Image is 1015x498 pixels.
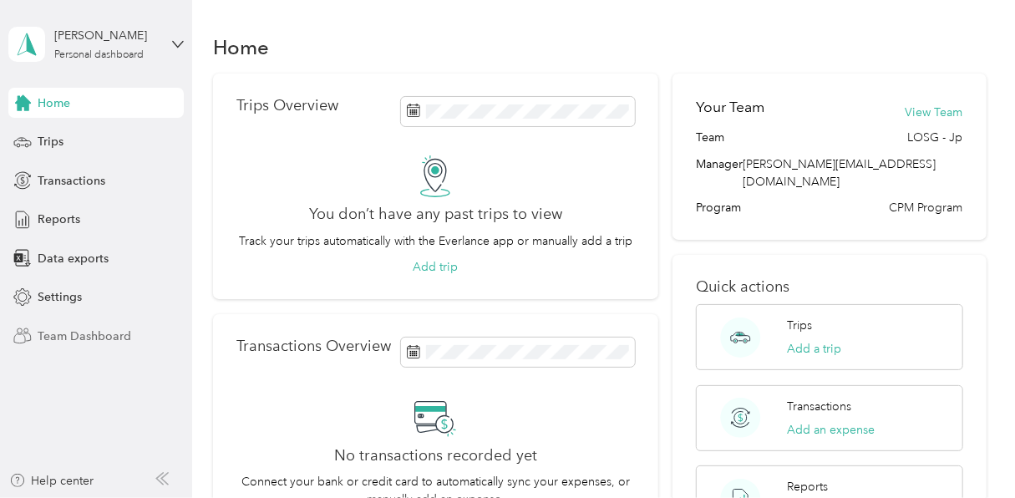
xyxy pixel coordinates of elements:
[239,232,632,250] p: Track your trips automatically with the Everlance app or manually add a trip
[54,27,159,44] div: [PERSON_NAME]
[788,421,875,439] button: Add an expense
[743,157,936,189] span: [PERSON_NAME][EMAIL_ADDRESS][DOMAIN_NAME]
[38,94,70,112] span: Home
[906,104,963,121] button: View Team
[38,133,63,150] span: Trips
[213,38,269,56] h1: Home
[38,172,105,190] span: Transactions
[54,50,144,60] div: Personal dashboard
[788,317,813,334] p: Trips
[921,404,1015,498] iframe: Everlance-gr Chat Button Frame
[696,97,764,118] h2: Your Team
[788,478,829,495] p: Reports
[890,199,963,216] span: CPM Program
[334,447,537,465] h2: No transactions recorded yet
[236,338,391,355] p: Transactions Overview
[38,288,82,306] span: Settings
[38,211,80,228] span: Reports
[788,340,842,358] button: Add a trip
[696,129,724,146] span: Team
[236,97,338,114] p: Trips Overview
[413,258,458,276] button: Add trip
[908,129,963,146] span: LOSG - Jp
[696,155,743,191] span: Manager
[9,472,94,490] button: Help center
[696,199,741,216] span: Program
[309,206,562,223] h2: You don’t have any past trips to view
[696,278,962,296] p: Quick actions
[38,250,109,267] span: Data exports
[38,328,131,345] span: Team Dashboard
[788,398,852,415] p: Transactions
